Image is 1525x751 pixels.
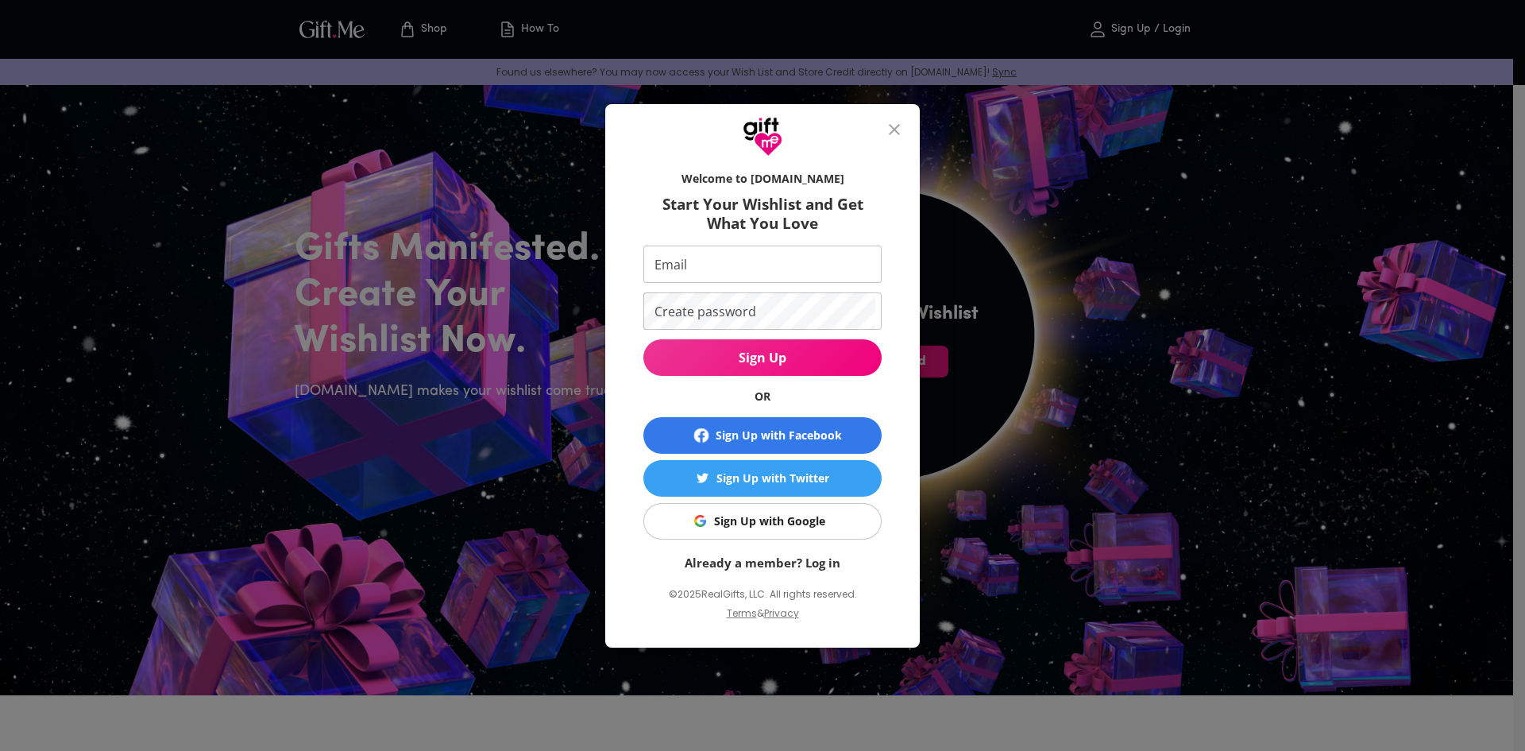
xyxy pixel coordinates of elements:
div: Sign Up with Twitter [716,470,829,487]
div: Sign Up with Google [714,513,825,530]
p: & [757,605,764,635]
img: Sign Up with Twitter [697,472,708,484]
h6: OR [643,389,882,405]
p: © 2025 RealGifts, LLC. All rights reserved. [643,584,882,605]
button: Sign Up with GoogleSign Up with Google [643,503,882,540]
a: Privacy [764,606,799,620]
a: Terms [727,606,757,620]
h6: Welcome to [DOMAIN_NAME] [643,171,882,187]
div: Sign Up with Facebook [716,427,842,444]
h6: Start Your Wishlist and Get What You Love [643,195,882,233]
span: Sign Up [643,349,882,366]
button: close [875,110,913,149]
img: Sign Up with Google [694,515,706,527]
button: Sign Up with TwitterSign Up with Twitter [643,460,882,497]
img: GiftMe Logo [743,117,782,157]
a: Already a member? Log in [685,555,840,571]
button: Sign Up [643,339,882,376]
button: Sign Up with Facebook [643,417,882,454]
